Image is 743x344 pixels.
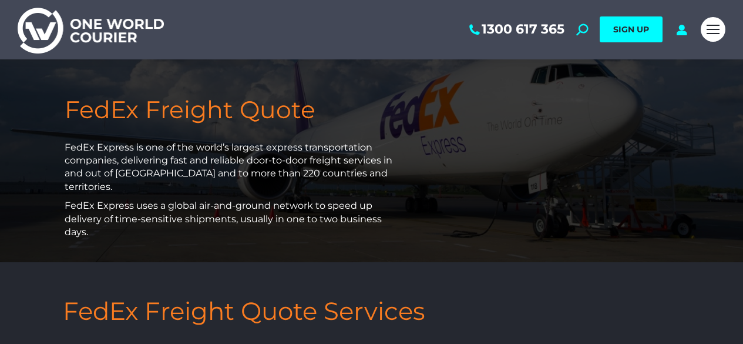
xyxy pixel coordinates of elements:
[65,96,401,123] h1: FedEx Freight Quote
[65,141,401,194] p: FedEx Express is one of the world’s largest express transportation companies, delivering fast and...
[65,199,401,239] p: FedEx Express uses a global air-and-ground network to speed up delivery of time-sensitive shipmen...
[18,6,164,54] img: One World Courier
[600,16,663,42] a: SIGN UP
[613,24,649,35] span: SIGN UP
[701,17,725,42] a: Mobile menu icon
[467,22,564,37] a: 1300 617 365
[63,298,681,325] h3: FedEx Freight Quote Services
